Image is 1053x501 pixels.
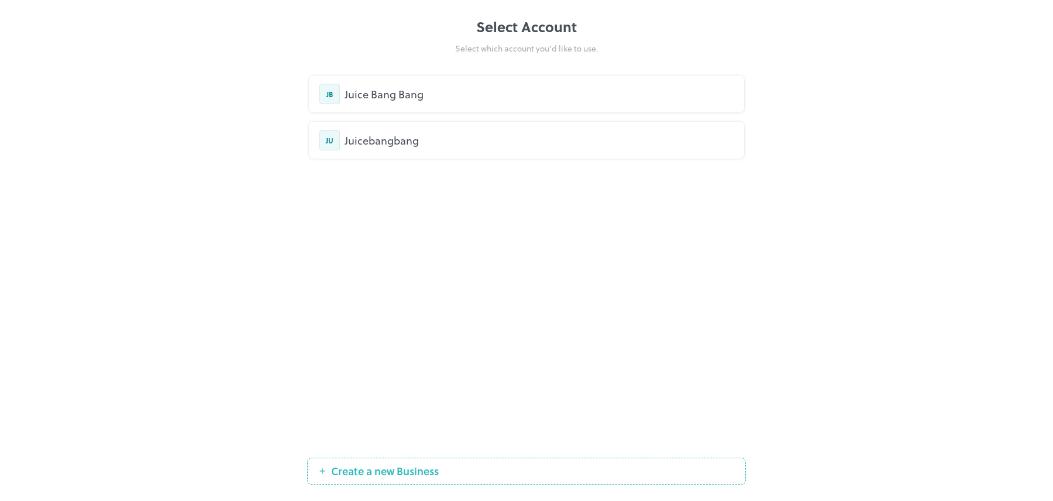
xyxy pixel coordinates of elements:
div: Select Account [307,16,746,37]
span: Create a new Business [325,465,445,477]
div: Select which account you’d like to use. [307,42,746,54]
div: Juice Bang Bang [345,86,734,102]
div: JU [319,130,340,150]
button: Create a new Business [307,458,746,485]
div: JB [319,84,340,104]
div: Juicebangbang [345,132,734,148]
